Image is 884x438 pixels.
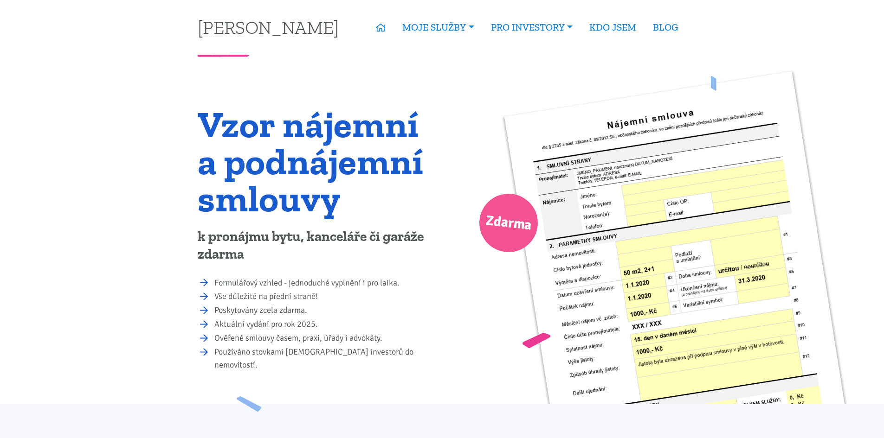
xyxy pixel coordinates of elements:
a: [PERSON_NAME] [198,18,339,36]
li: Používáno stovkami [DEMOGRAPHIC_DATA] investorů do nemovitostí. [214,346,436,372]
li: Formulářový vzhled - jednoduché vyplnění i pro laika. [214,277,436,290]
li: Aktuální vydání pro rok 2025. [214,318,436,331]
p: k pronájmu bytu, kanceláře či garáže zdarma [198,228,436,263]
li: Poskytovány zcela zdarma. [214,304,436,317]
a: BLOG [645,17,686,38]
h1: Vzor nájemní a podnájemní smlouvy [198,106,436,217]
li: Ověřené smlouvy časem, praxí, úřady i advokáty. [214,332,436,345]
a: PRO INVESTORY [483,17,581,38]
a: KDO JSEM [581,17,645,38]
li: Vše důležité na přední straně! [214,290,436,303]
span: Zdarma [484,209,533,238]
a: MOJE SLUŽBY [394,17,482,38]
